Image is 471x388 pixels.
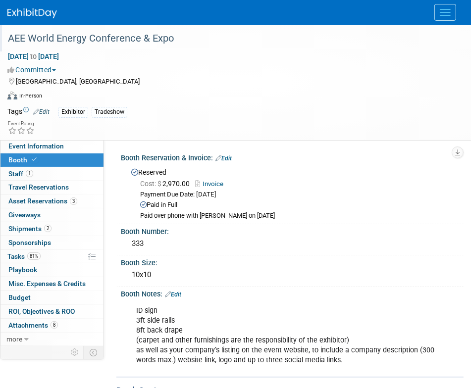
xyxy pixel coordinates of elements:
div: 10x10 [128,267,456,283]
i: Booth reservation complete [32,157,37,162]
div: Event Rating [8,121,35,126]
span: Attachments [8,321,58,329]
div: In-Person [19,92,42,99]
img: Format-Inperson.png [7,92,17,99]
span: Cost: $ [140,180,162,188]
a: more [0,333,104,346]
a: Tasks81% [0,250,104,263]
a: Edit [33,108,50,115]
span: 8 [51,321,58,329]
span: Travel Reservations [8,183,69,191]
span: Playbook [8,266,37,274]
div: Tradeshow [92,107,127,117]
a: Booth [0,153,104,167]
span: Asset Reservations [8,197,77,205]
div: Reserved [128,165,456,221]
div: Booth Number: [121,224,464,237]
img: ExhibitDay [7,8,57,18]
a: Giveaways [0,208,104,222]
div: Payment Due Date: [DATE] [140,190,456,199]
span: 3 [70,197,77,205]
a: Shipments2 [0,222,104,236]
button: Committed [7,65,60,75]
span: more [6,335,22,343]
span: 2,970.00 [140,180,194,188]
div: Paid in Full [140,200,456,210]
span: 2 [44,225,52,232]
span: to [29,52,38,60]
div: Booth Reservation & Invoice: [121,150,464,163]
span: [GEOGRAPHIC_DATA], [GEOGRAPHIC_DATA] [16,78,140,85]
div: AEE World Energy Conference & Expo [4,30,451,48]
a: Budget [0,291,104,304]
span: Tasks [7,252,41,260]
div: Booth Size: [121,255,464,268]
a: Event Information [0,140,104,153]
span: Budget [8,293,31,301]
span: Shipments [8,225,52,233]
div: Event Format [7,90,459,105]
a: ROI, Objectives & ROO [0,305,104,318]
button: Menu [434,4,456,21]
div: 333 [128,236,456,251]
div: Exhibitor [58,107,88,117]
a: Edit [215,155,232,162]
a: Staff1 [0,167,104,181]
span: Giveaways [8,211,41,219]
td: Personalize Event Tab Strip [66,346,84,359]
span: Event Information [8,142,64,150]
a: Misc. Expenses & Credits [0,277,104,291]
div: Paid over phone with [PERSON_NAME] on [DATE] [140,212,456,220]
div: Booth Notes: [121,287,464,299]
span: 81% [27,252,41,260]
td: Tags [7,106,50,118]
span: 1 [26,170,33,177]
span: Staff [8,170,33,178]
a: Travel Reservations [0,181,104,194]
span: Misc. Expenses & Credits [8,280,86,288]
span: ROI, Objectives & ROO [8,307,75,315]
a: Playbook [0,263,104,277]
span: Sponsorships [8,239,51,246]
span: Booth [8,156,39,164]
a: Edit [165,291,181,298]
span: [DATE] [DATE] [7,52,59,61]
a: Asset Reservations3 [0,194,104,208]
a: Attachments8 [0,319,104,332]
a: Sponsorships [0,236,104,249]
div: ID sign 3ft side rails 8ft back drape (carpet and other furnishings are the responsibility of the... [129,301,445,370]
td: Toggle Event Tabs [84,346,104,359]
a: Invoice [195,180,228,188]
